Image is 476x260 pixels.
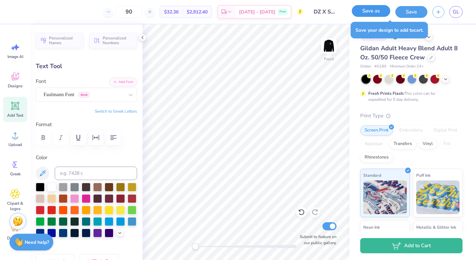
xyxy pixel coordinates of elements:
span: Greek [10,171,21,177]
span: [DATE] - [DATE] [239,8,275,16]
label: Color [36,154,137,162]
span: Decorate [7,235,23,241]
span: Upload [8,142,22,147]
input: e.g. 7428 c [55,167,137,180]
input: – – [116,6,142,18]
div: Applique [360,139,387,149]
button: Personalized Numbers [89,33,137,48]
div: Accessibility label [192,243,199,250]
span: Metallic & Glitter Ink [416,224,456,231]
div: Foil [439,139,455,149]
button: Save [395,6,427,18]
button: Add to Cart [360,238,462,253]
div: Vinyl [418,139,437,149]
span: Gildan [360,64,371,69]
strong: Fresh Prints Flash: [368,91,404,96]
span: Neon Ink [363,224,380,231]
div: Transfers [389,139,416,149]
label: Submit to feature on our public gallery. [296,234,337,246]
div: This color can be expedited for 5 day delivery. [368,90,451,103]
strong: Need help? [25,239,49,245]
button: Personalized Names [36,33,83,48]
span: $2,912.40 [187,8,208,16]
img: Front [322,39,336,53]
span: Free [280,9,286,14]
span: Standard [363,172,381,179]
img: Puff Ink [416,180,460,214]
span: # G180 [374,64,387,69]
label: Font [36,78,46,85]
span: Image AI [7,54,23,59]
div: Print Type [360,112,462,120]
div: Digital Print [429,125,462,136]
img: Standard [363,180,407,214]
button: Save as [352,5,390,17]
div: Text Tool [36,62,137,71]
div: Save your design to add to cart . [351,22,428,38]
span: Personalized Names [49,36,79,45]
input: Untitled Design [309,5,342,19]
div: Rhinestones [360,152,393,163]
label: Format [36,121,137,128]
a: GL [449,6,462,18]
span: Personalized Numbers [103,36,133,45]
div: Front [324,56,334,62]
span: Designs [8,83,23,89]
span: Puff Ink [416,172,430,179]
span: Minimum Order: 24 + [390,64,424,69]
div: Embroidery [395,125,427,136]
span: GL [453,8,459,16]
span: $32.36 [164,8,179,16]
span: Gildan Adult Heavy Blend Adult 8 Oz. 50/50 Fleece Crew [360,44,458,61]
button: Add Font [109,78,137,86]
div: Screen Print [360,125,393,136]
span: Clipart & logos [4,201,26,211]
span: Add Text [7,113,23,118]
button: Switch to Greek Letters [95,109,137,114]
